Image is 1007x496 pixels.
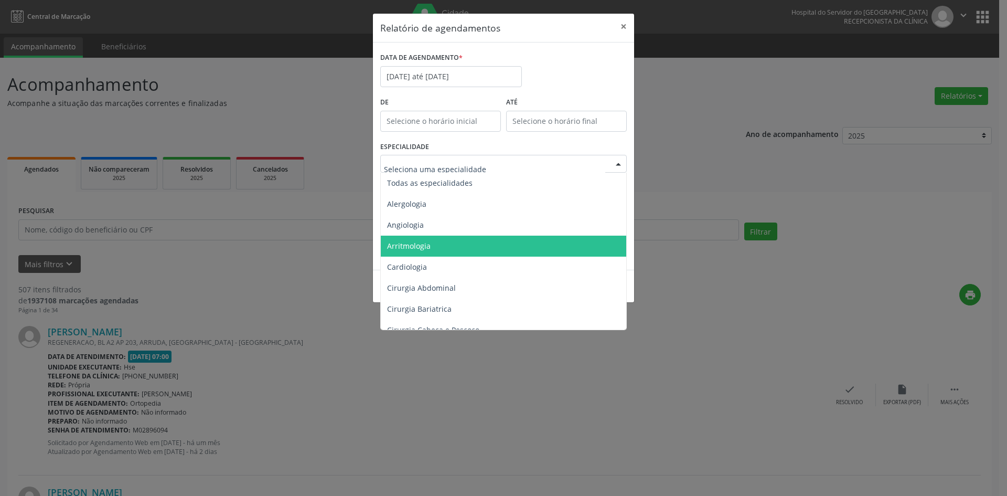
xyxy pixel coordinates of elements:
span: Cardiologia [387,262,427,272]
label: De [380,94,501,111]
button: Close [613,14,634,39]
span: Cirurgia Cabeça e Pescoço [387,325,479,335]
input: Seleciona uma especialidade [384,159,605,180]
span: Angiologia [387,220,424,230]
label: ESPECIALIDADE [380,139,429,155]
h5: Relatório de agendamentos [380,21,500,35]
input: Selecione o horário inicial [380,111,501,132]
input: Selecione uma data ou intervalo [380,66,522,87]
label: ATÉ [506,94,627,111]
span: Cirurgia Abdominal [387,283,456,293]
span: Alergologia [387,199,426,209]
label: DATA DE AGENDAMENTO [380,50,463,66]
input: Selecione o horário final [506,111,627,132]
span: Arritmologia [387,241,431,251]
span: Todas as especialidades [387,178,473,188]
span: Cirurgia Bariatrica [387,304,452,314]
